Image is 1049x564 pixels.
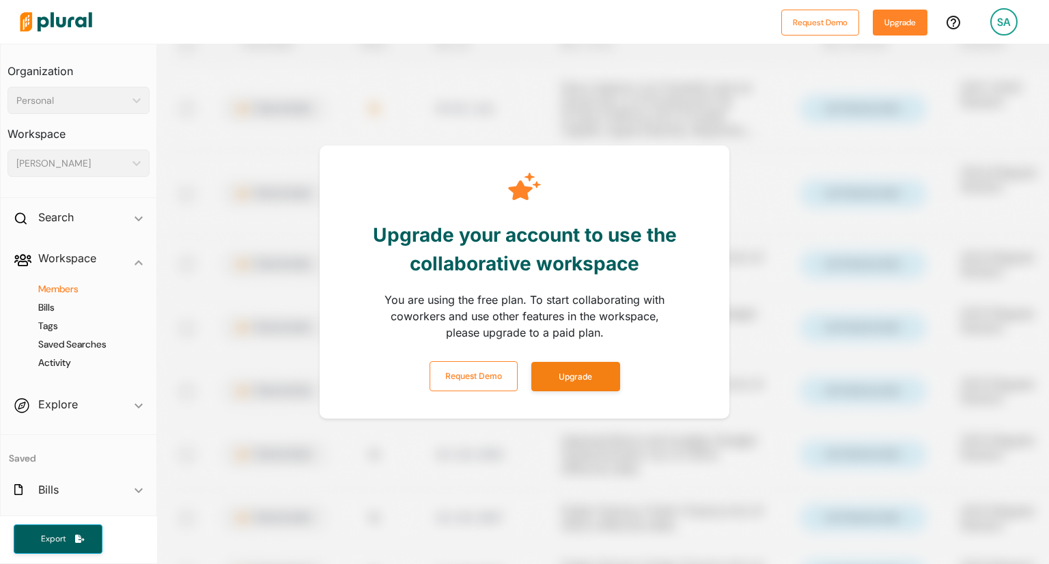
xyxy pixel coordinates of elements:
a: Request Demo [781,15,859,29]
button: Request Demo [430,361,518,391]
button: Request Demo [781,10,859,36]
h2: Workspace [38,251,96,266]
a: Activity [21,356,143,369]
a: Upgrade [873,15,927,29]
button: Export [14,524,102,554]
div: SA [990,8,1018,36]
a: SA [979,3,1029,41]
a: Upgrade [524,368,627,382]
h2: Search [38,210,74,225]
div: Upgrade your account to use the collaborative workspace [333,214,716,285]
a: Tags [21,320,143,333]
a: Request Demo [423,368,524,382]
div: You are using the free plan. To start collaborating with coworkers and use other features in the ... [381,285,668,361]
button: Upgrade [531,362,620,391]
div: [PERSON_NAME] [16,156,127,171]
div: Modal [320,145,729,419]
span: Export [31,533,75,545]
h3: Workspace [8,114,150,144]
h4: Saved [1,435,156,468]
div: Personal [16,94,127,108]
a: Bills [21,301,143,314]
a: Members [21,283,143,296]
a: Saved Searches [21,338,143,351]
h2: Bills [38,482,59,497]
h3: Organization [8,51,150,81]
button: Upgrade [873,10,927,36]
